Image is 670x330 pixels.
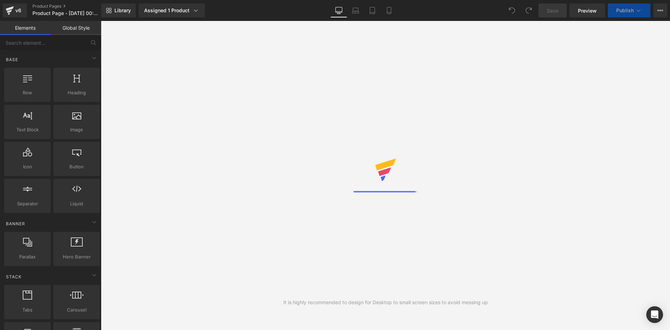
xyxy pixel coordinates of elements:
div: Assigned 1 Product [144,7,199,14]
span: Hero Banner [55,253,98,261]
span: Preview [578,7,597,14]
div: v6 [14,6,23,15]
span: Liquid [55,200,98,207]
span: Parallax [6,253,49,261]
span: Text Block [6,126,49,133]
a: v6 [3,3,27,17]
a: Tablet [364,3,381,17]
div: Open Intercom Messenger [646,306,663,323]
span: Carousel [55,306,98,314]
span: Icon [6,163,49,170]
span: Publish [616,8,634,13]
button: Publish [608,3,650,17]
a: Mobile [381,3,397,17]
span: Library [114,7,131,14]
a: Desktop [330,3,347,17]
span: Save [547,7,558,14]
span: Stack [5,273,22,280]
span: Image [55,126,98,133]
div: It is highly recommended to design for Desktop to small screen sizes to avoid messing up [283,299,488,306]
a: Laptop [347,3,364,17]
span: Heading [55,89,98,96]
span: Product Page - [DATE] 00:31:49 [32,10,99,16]
span: Banner [5,220,26,227]
button: More [653,3,667,17]
span: Tabs [6,306,49,314]
a: Product Pages [32,3,113,9]
span: Button [55,163,98,170]
button: Redo [522,3,536,17]
button: Undo [505,3,519,17]
span: Row [6,89,49,96]
a: New Library [101,3,136,17]
a: Preview [569,3,605,17]
span: Separator [6,200,49,207]
span: Base [5,56,19,63]
a: Global Style [51,21,101,35]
